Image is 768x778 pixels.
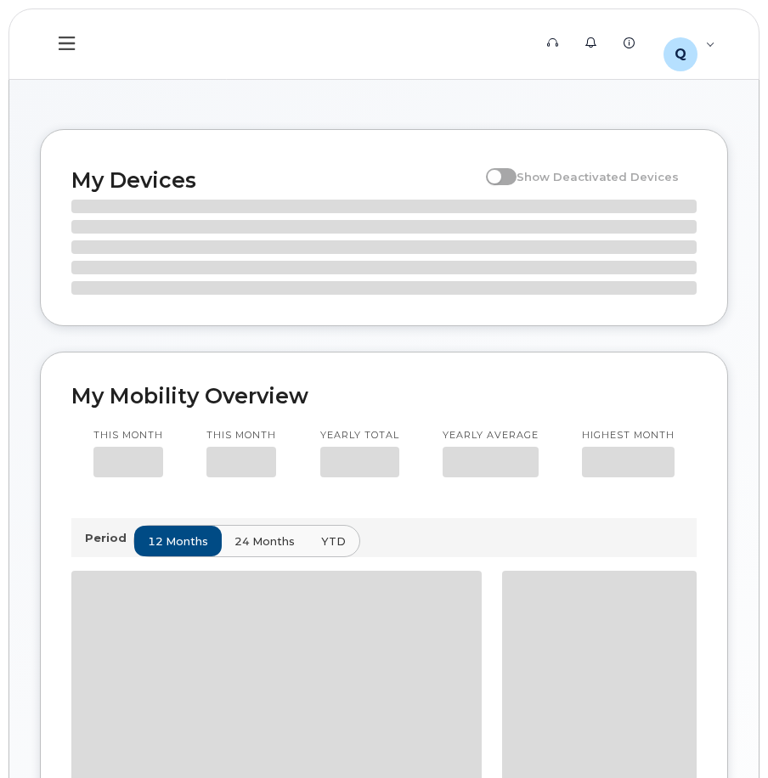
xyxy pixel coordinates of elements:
[321,533,346,550] span: YTD
[234,533,295,550] span: 24 months
[206,429,276,443] p: This month
[71,383,697,409] h2: My Mobility Overview
[85,530,133,546] p: Period
[93,429,163,443] p: This month
[320,429,399,443] p: Yearly total
[517,170,679,183] span: Show Deactivated Devices
[71,167,477,193] h2: My Devices
[443,429,539,443] p: Yearly average
[486,161,500,174] input: Show Deactivated Devices
[582,429,675,443] p: Highest month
